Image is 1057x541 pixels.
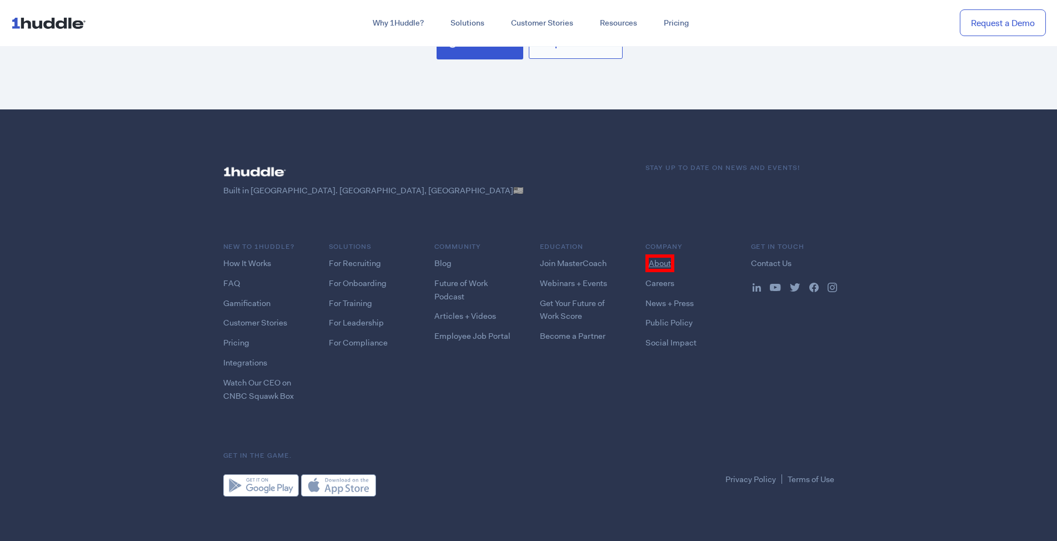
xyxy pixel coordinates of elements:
a: Future of Work Podcast [434,278,488,302]
a: Public Policy [645,317,693,328]
a: Solutions [437,13,498,33]
a: About [645,254,674,272]
a: Watch Our CEO on CNBC Squawk Box [223,377,294,402]
img: ... [809,283,819,292]
img: Google Play Store [223,474,299,497]
img: ... [790,283,800,292]
h6: Education [540,242,623,252]
a: Contact Us [751,258,792,269]
h6: COMMUNITY [434,242,518,252]
a: For Leadership [329,317,384,328]
a: Terms of Use [788,474,834,485]
a: Customer Stories [498,13,587,33]
a: Webinars + Events [540,278,607,289]
a: Gamification [223,298,270,309]
span: 🇺🇸 [513,185,524,196]
h6: Solutions [329,242,412,252]
h6: Get in the game. [223,450,834,461]
a: For Onboarding [329,278,387,289]
a: Social Impact [645,337,697,348]
h6: COMPANY [645,242,729,252]
a: News + Press [645,298,694,309]
a: For Training [329,298,372,309]
a: Pricing [223,337,249,348]
a: How It Works [223,258,271,269]
img: ... [223,163,290,181]
a: Become a Partner [540,330,605,342]
h6: Stay up to date on news and events! [645,163,834,173]
span: Request a Demo [540,38,611,48]
img: ... [828,283,837,292]
a: Get Your Future of Work Score [540,298,605,322]
a: Blog [434,258,452,269]
a: Why 1Huddle? [359,13,437,33]
h6: Get in Touch [751,242,834,252]
a: For Recruiting [329,258,381,269]
img: ... [11,12,91,33]
a: Request a Demo [960,9,1046,37]
a: Integrations [223,357,267,368]
a: Articles + Videos [434,310,496,322]
a: For Compliance [329,337,388,348]
img: Apple App Store [301,474,376,497]
a: Careers [645,278,674,289]
a: Pricing [650,13,702,33]
h6: NEW TO 1HUDDLE? [223,242,307,252]
span: Watch Now [463,38,512,48]
a: Privacy Policy [725,474,776,485]
p: Built in [GEOGRAPHIC_DATA]. [GEOGRAPHIC_DATA], [GEOGRAPHIC_DATA] [223,185,623,197]
a: Customer Stories [223,317,287,328]
a: Join MasterCoach [540,258,607,269]
a: FAQ [223,278,240,289]
img: ... [753,283,761,292]
a: Employee Job Portal [434,330,510,342]
a: Resources [587,13,650,33]
img: ... [770,284,781,292]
